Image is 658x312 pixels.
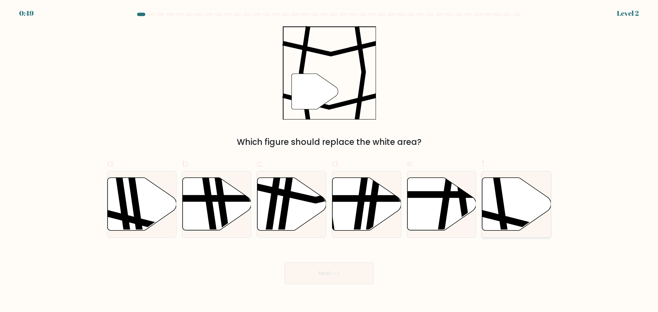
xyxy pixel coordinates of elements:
span: f. [482,157,486,170]
g: " [292,74,338,109]
div: 0:49 [19,8,34,18]
span: e. [407,157,414,170]
span: c. [257,157,264,170]
button: Next [284,262,374,284]
span: d. [332,157,340,170]
span: b. [182,157,190,170]
div: Level 2 [617,8,639,18]
div: Which figure should replace the white area? [111,136,547,148]
span: a. [107,157,115,170]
